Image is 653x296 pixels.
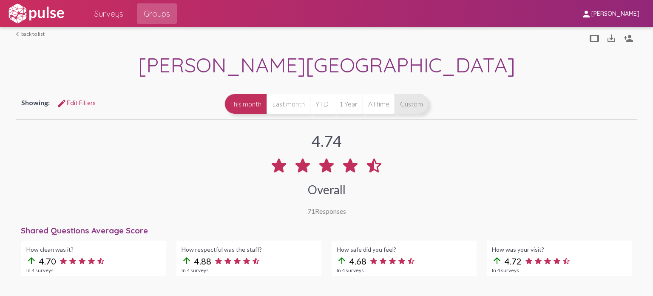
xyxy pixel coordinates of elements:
mat-icon: arrow_upward [337,256,347,266]
mat-icon: arrow_back_ios [16,32,21,37]
mat-icon: Download [606,33,616,43]
span: Groups [144,6,170,21]
mat-icon: Person [623,33,633,43]
div: In 4 surveys [26,267,161,273]
mat-icon: Edit Filters [57,98,67,109]
div: In 4 surveys [182,267,316,273]
span: Showing: [21,98,50,106]
button: Edit FiltersEdit Filters [50,95,102,111]
div: [PERSON_NAME][GEOGRAPHIC_DATA] [16,52,636,80]
div: In 4 surveys [337,267,471,273]
div: In 4 surveys [492,267,627,273]
span: Edit Filters [57,99,96,107]
mat-icon: arrow_upward [492,256,502,266]
div: How clean was it? [26,246,161,253]
div: 4.74 [312,132,342,150]
button: Last month [267,94,310,114]
button: Custom [395,94,429,114]
span: 4.72 [505,256,522,266]
a: Groups [137,3,177,24]
div: Overall [308,182,346,197]
button: [PERSON_NAME] [574,6,646,21]
div: Shared Questions Average Score [21,225,637,236]
span: 4.70 [39,256,56,266]
div: How respectful was the staff? [182,246,316,253]
button: Download [603,29,620,46]
button: All time [363,94,395,114]
button: tablet [586,29,603,46]
div: Responses [307,207,346,215]
a: Surveys [88,3,130,24]
button: YTD [310,94,334,114]
img: white-logo.svg [7,3,65,24]
span: Surveys [94,6,123,21]
span: [PERSON_NAME] [591,10,639,18]
div: How was your visit? [492,246,627,253]
mat-icon: tablet [589,33,599,43]
button: This month [224,94,267,114]
span: 4.88 [194,256,211,266]
mat-icon: person [581,9,591,19]
button: Person [620,29,637,46]
button: 1 Year [334,94,363,114]
mat-icon: arrow_upward [26,256,37,266]
div: How safe did you feel? [337,246,471,253]
span: 4.68 [349,256,366,266]
span: 71 [307,207,315,215]
mat-icon: arrow_upward [182,256,192,266]
a: back to list [16,31,45,37]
